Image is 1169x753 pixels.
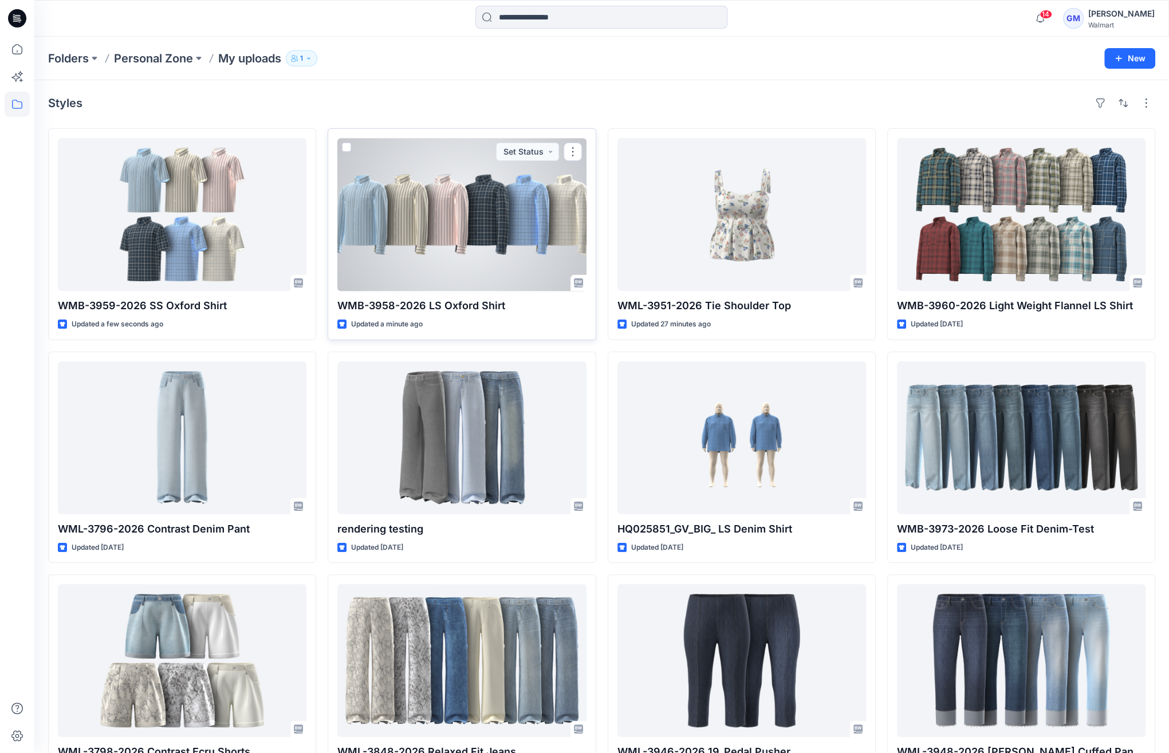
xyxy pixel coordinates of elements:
[897,138,1146,291] a: WMB-3960-2026 Light Weight Flannel LS Shirt
[897,298,1146,314] p: WMB-3960-2026 Light Weight Flannel LS Shirt
[617,298,866,314] p: WML-3951-2026 Tie Shoulder Top
[631,318,711,330] p: Updated 27 minutes ago
[351,318,423,330] p: Updated a minute ago
[617,138,866,291] a: WML-3951-2026 Tie Shoulder Top
[337,298,586,314] p: WMB-3958-2026 LS Oxford Shirt
[337,521,586,537] p: rendering testing
[897,584,1146,737] a: WML-3948-2026 Benton Cuffed Pants-25 Inseam
[58,584,306,737] a: WML-3798-2026 Contrast Ecru Shorts
[1040,10,1052,19] span: 14
[1088,7,1155,21] div: [PERSON_NAME]
[617,361,866,514] a: HQ025851_GV_BIG_ LS Denim Shirt
[631,542,683,554] p: Updated [DATE]
[48,96,82,110] h4: Styles
[337,138,586,291] a: WMB-3958-2026 LS Oxford Shirt
[911,542,963,554] p: Updated [DATE]
[617,584,866,737] a: WML-3946-2026 19_Pedal Pusher
[114,50,193,66] a: Personal Zone
[286,50,317,66] button: 1
[351,542,403,554] p: Updated [DATE]
[897,361,1146,514] a: WMB-3973-2026 Loose Fit Denim-Test
[218,50,281,66] p: My uploads
[58,521,306,537] p: WML-3796-2026 Contrast Denim Pant
[1063,8,1084,29] div: GM
[72,542,124,554] p: Updated [DATE]
[617,521,866,537] p: HQ025851_GV_BIG_ LS Denim Shirt
[48,50,89,66] a: Folders
[911,318,963,330] p: Updated [DATE]
[58,361,306,514] a: WML-3796-2026 Contrast Denim Pant
[1104,48,1155,69] button: New
[897,521,1146,537] p: WMB-3973-2026 Loose Fit Denim-Test
[300,52,303,65] p: 1
[1088,21,1155,29] div: Walmart
[58,298,306,314] p: WMB-3959-2026 SS Oxford Shirt
[337,584,586,737] a: WML-3848-2026 Relaxed Fit Jeans
[58,138,306,291] a: WMB-3959-2026 SS Oxford Shirt
[72,318,163,330] p: Updated a few seconds ago
[337,361,586,514] a: rendering testing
